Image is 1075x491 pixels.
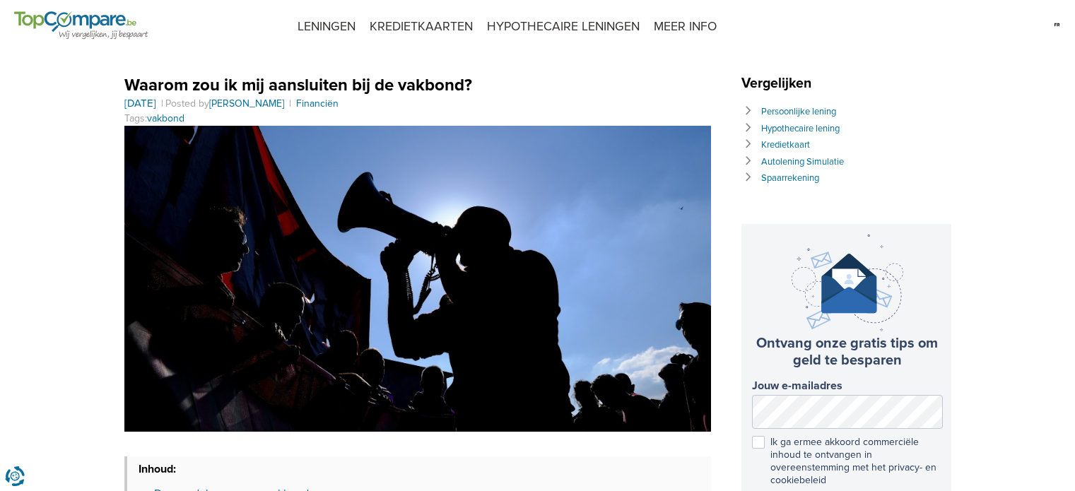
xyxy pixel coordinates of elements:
a: [DATE] [124,97,156,110]
span: Vergelijken [741,75,818,92]
a: Spaarrekening [761,172,819,184]
img: Aansluiten bij vakbond [124,126,711,432]
label: Jouw e-mailadres [752,379,943,393]
a: Kredietkaart [761,139,810,150]
a: Autolening Simulatie [761,156,844,167]
span: Posted by [165,97,287,110]
img: newsletter [792,235,903,331]
span: | [159,97,165,110]
h3: Ontvang onze gratis tips om geld te besparen [752,335,943,369]
a: Financiën [296,97,339,110]
a: [PERSON_NAME] [209,97,284,110]
a: vakbond [147,112,184,124]
img: fr.svg [1053,14,1061,35]
span: | [287,97,293,110]
label: Ik ga ermee akkoord commerciële inhoud te ontvangen in overeenstemming met het privacy- en cookie... [752,436,943,487]
h3: Inhoud: [127,456,711,480]
a: Hypothecaire lening [761,123,840,134]
h1: Waarom zou ik mij aansluiten bij de vakbond? [124,74,711,96]
time: [DATE] [124,97,156,110]
a: Persoonlijke lening [761,106,836,117]
header: Tags: [124,74,711,126]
